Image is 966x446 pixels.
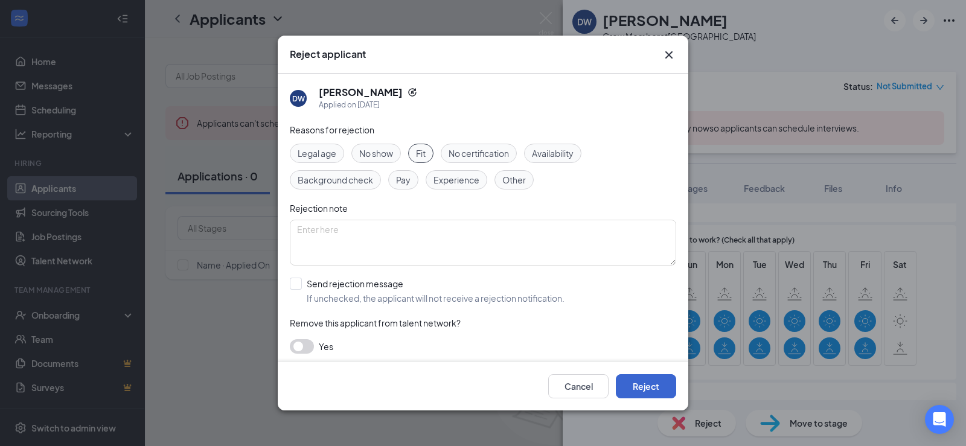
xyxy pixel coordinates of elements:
span: No show [359,147,393,160]
span: No certification [449,147,509,160]
h5: [PERSON_NAME] [319,86,403,99]
span: Background check [298,173,373,186]
span: Fit [416,147,426,160]
span: Yes [319,339,333,354]
div: Open Intercom Messenger [925,405,954,434]
span: Reasons for rejection [290,124,374,135]
div: Applied on [DATE] [319,99,417,111]
button: Close [662,48,676,62]
span: Rejection note [290,203,348,214]
h3: Reject applicant [290,48,366,61]
button: Reject [616,374,676,398]
span: Availability [532,147,574,160]
span: Pay [396,173,411,186]
svg: Reapply [408,88,417,97]
svg: Cross [662,48,676,62]
button: Cancel [548,374,609,398]
div: DW [292,94,305,104]
span: Remove this applicant from talent network? [290,317,461,328]
span: Other [502,173,526,186]
span: Legal age [298,147,336,160]
span: Experience [433,173,479,186]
